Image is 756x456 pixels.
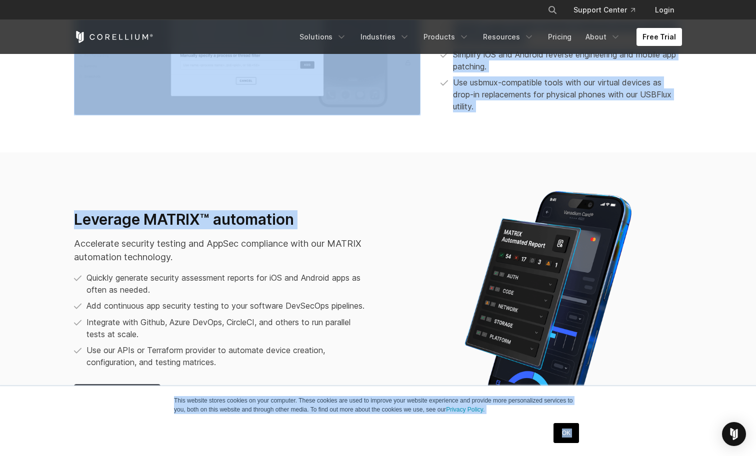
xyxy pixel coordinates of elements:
a: Industries [354,28,415,46]
a: OK [553,423,579,443]
li: Use our APIs or Terraform provider to automate device creation, configuration, and testing matrices. [74,344,371,368]
button: Search [543,1,561,19]
span: Use usbmux-compatible tools with our virtual devices as drop-in replacements for physical phones ... [453,76,682,112]
p: Accelerate security testing and AppSec compliance with our MATRIX automation technology. [74,237,371,264]
div: Open Intercom Messenger [722,422,746,446]
a: Pricing [542,28,577,46]
p: Integrate with Github, Azure DevOps, CircleCI, and others to run parallel tests at scale. [86,316,371,340]
img: Corellium MATRIX automated report on iPhone showing app vulnerability test results across securit... [440,184,655,434]
a: Corellium Home [74,31,153,43]
p: Quickly generate security assessment reports for iOS and Android apps as often as needed. [86,272,371,296]
h3: Leverage MATRIX™ automation [74,210,371,229]
a: Login [647,1,682,19]
p: Add continuous app security testing to your software DevSecOps pipelines. [86,300,364,312]
a: Free Trial [636,28,682,46]
a: Resources [477,28,540,46]
a: Products [417,28,475,46]
div: Navigation Menu [293,28,682,46]
a: About [579,28,626,46]
p: This website stores cookies on your computer. These cookies are used to improve your website expe... [174,396,582,414]
p: Simplify iOS and Android reverse engineering and mobile app patching. [453,48,682,72]
a: Privacy Policy. [446,406,484,413]
a: Support Center [565,1,643,19]
a: Explore MATRIX [74,384,160,408]
div: Navigation Menu [535,1,682,19]
a: Solutions [293,28,352,46]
